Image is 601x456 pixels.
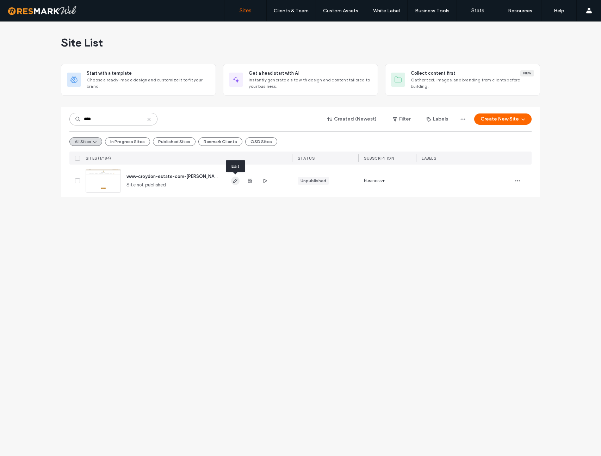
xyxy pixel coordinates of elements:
div: New [520,70,534,76]
div: Edit [226,160,245,172]
label: Sites [240,7,252,14]
button: All Sites [69,137,102,146]
div: Start with a templateChoose a ready-made design and customize it to fit your brand. [61,64,216,95]
button: In Progress Sites [105,137,150,146]
span: Choose a ready-made design and customize it to fit your brand. [87,77,210,90]
a: www-croydon-estate-com-[PERSON_NAME]-test [126,174,234,179]
span: Instantly generate a site with design and content tailored to your business. [249,77,372,90]
label: Resources [508,8,532,14]
span: Help [16,5,31,11]
span: Gather text, images, and branding from clients before building. [411,77,534,90]
label: Help [554,8,564,14]
span: Collect content first [411,70,456,77]
span: Start with a template [87,70,132,77]
label: Clients & Team [274,8,309,14]
div: Collect content firstNewGather text, images, and branding from clients before building. [385,64,540,95]
span: Get a head start with AI [249,70,299,77]
button: Resmark Clients [198,137,242,146]
button: Filter [386,113,417,125]
span: Business+ [364,177,385,184]
label: Custom Assets [323,8,358,14]
label: Stats [471,7,484,14]
span: Site not published [126,181,166,189]
button: Create New Site [474,113,532,125]
span: LABELS [422,156,436,161]
label: White Label [373,8,400,14]
span: SUBSCRIPTION [364,156,394,161]
div: Unpublished [300,178,326,184]
div: Get a head start with AIInstantly generate a site with design and content tailored to your business. [223,64,378,95]
button: Created (Newest) [321,113,383,125]
button: Published Sites [153,137,196,146]
span: SITES (1/184) [86,156,111,161]
button: Labels [420,113,454,125]
button: OSD Sites [245,137,277,146]
span: STATUS [298,156,315,161]
span: Site List [61,36,103,50]
label: Business Tools [415,8,450,14]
